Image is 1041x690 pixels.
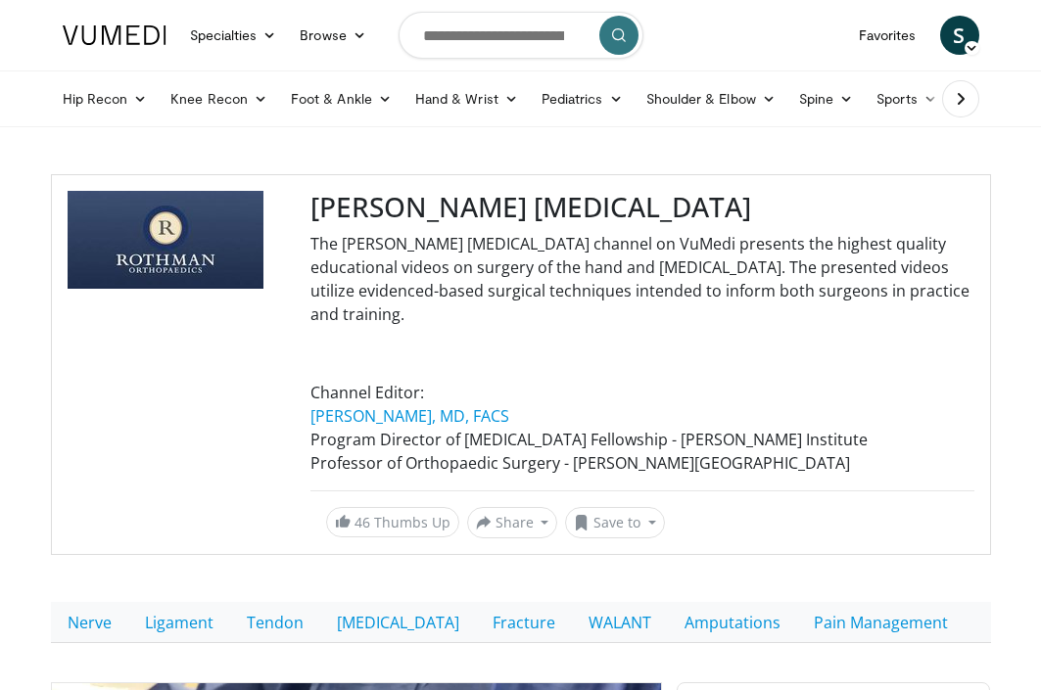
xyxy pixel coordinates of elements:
a: Shoulder & Elbow [635,79,787,118]
a: Favorites [847,16,928,55]
button: Save to [565,507,665,538]
a: S [940,16,979,55]
span: 46 [355,513,370,531]
p: Channel Editor: Program Director of [MEDICAL_DATA] Fellowship - [PERSON_NAME] Institute Professor... [310,381,974,475]
a: Nerve [51,602,128,643]
a: Amputations [668,602,797,643]
p: The [PERSON_NAME] [MEDICAL_DATA] channel on VuMedi presents the highest quality educational video... [310,232,974,326]
a: Tendon [230,602,320,643]
a: [PERSON_NAME], MD, FACS [310,405,509,427]
a: Pediatrics [530,79,635,118]
img: VuMedi Logo [63,25,166,45]
a: Browse [288,16,378,55]
a: [MEDICAL_DATA] [320,602,476,643]
a: Sports [865,79,949,118]
a: Spine [787,79,865,118]
a: Hip Recon [51,79,160,118]
a: WALANT [572,602,668,643]
a: 46 Thumbs Up [326,507,459,537]
a: Hand & Wrist [403,79,530,118]
a: Ligament [128,602,230,643]
button: Share [467,507,558,538]
a: Specialties [178,16,289,55]
input: Search topics, interventions [399,12,643,59]
a: Pain Management [797,602,965,643]
img: Rothman Hand Surgery [68,191,263,289]
a: Foot & Ankle [279,79,403,118]
a: Knee Recon [159,79,279,118]
h3: [PERSON_NAME] [MEDICAL_DATA] [310,191,974,224]
a: Fracture [476,602,572,643]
